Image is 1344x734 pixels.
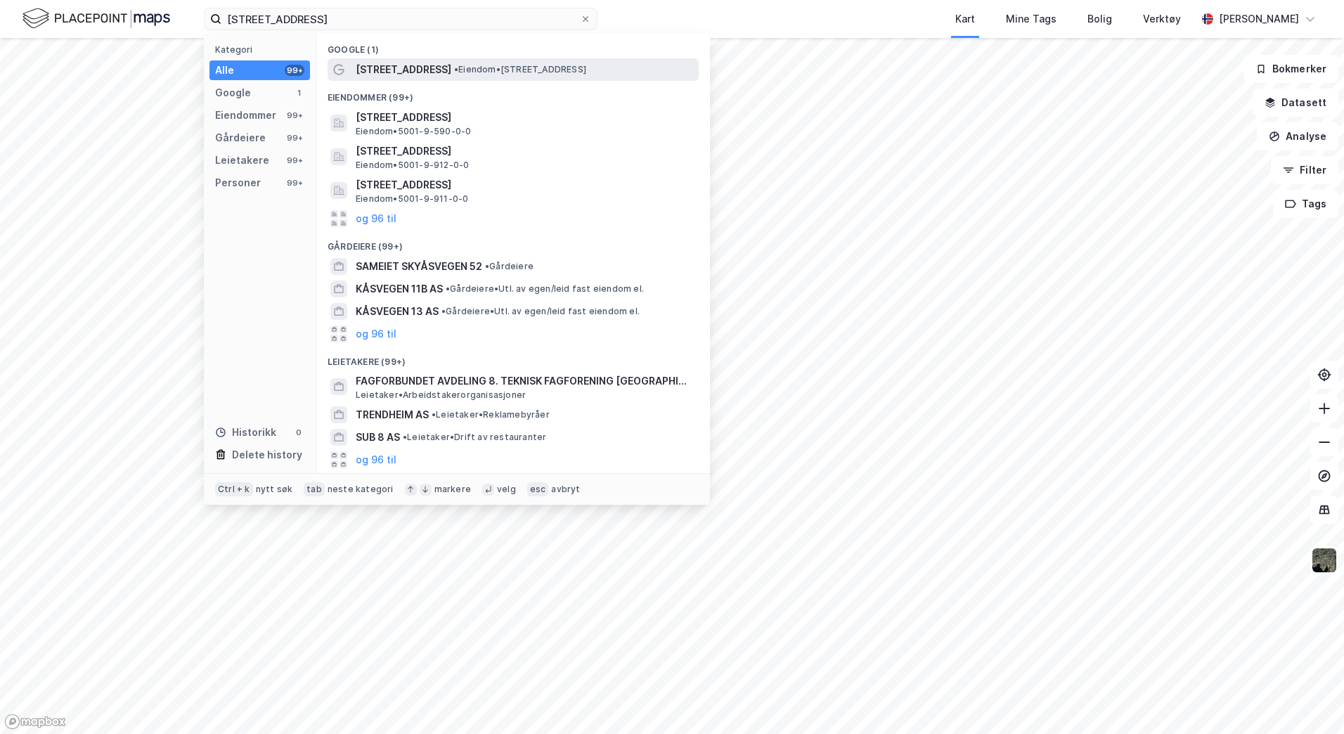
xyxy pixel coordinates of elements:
span: • [432,409,436,420]
span: KÅSVEGEN 11B AS [356,281,443,297]
span: SAMEIET SKYÅSVEGEN 52 [356,258,482,275]
div: nytt søk [256,484,293,495]
span: KÅSVEGEN 13 AS [356,303,439,320]
div: 99+ [285,110,304,121]
div: Kategori [215,44,310,55]
span: Eiendom • 5001-9-912-0-0 [356,160,469,171]
span: TRENDHEIM AS [356,406,429,423]
span: [STREET_ADDRESS] [356,61,451,78]
div: Mine Tags [1006,11,1057,27]
div: Kontrollprogram for chat [1274,667,1344,734]
span: Leietaker • Drift av restauranter [403,432,546,443]
div: Ctrl + k [215,482,253,496]
span: • [446,283,450,294]
span: Gårdeiere • Utl. av egen/leid fast eiendom el. [441,306,640,317]
div: 99+ [285,177,304,188]
span: [STREET_ADDRESS] [356,143,693,160]
span: • [403,432,407,442]
div: 99+ [285,132,304,143]
div: velg [497,484,516,495]
div: Kart [955,11,975,27]
div: tab [304,482,325,496]
span: [STREET_ADDRESS] [356,109,693,126]
div: Google [215,84,251,101]
div: neste kategori [328,484,394,495]
span: Leietaker • Arbeidstakerorganisasjoner [356,389,526,401]
a: Mapbox homepage [4,714,66,730]
div: 99+ [285,65,304,76]
span: Eiendom • 5001-9-590-0-0 [356,126,471,137]
span: • [485,261,489,271]
div: Gårdeiere (99+) [316,230,710,255]
div: markere [434,484,471,495]
button: Filter [1271,156,1338,184]
div: Personer [215,174,261,191]
div: Leietakere (99+) [316,345,710,371]
button: Analyse [1257,122,1338,150]
div: 1 [293,87,304,98]
span: Leietaker • Reklamebyråer [432,409,550,420]
span: SUB 8 AS [356,429,400,446]
div: Historikk [215,424,276,441]
div: Leietakere [215,152,269,169]
button: Bokmerker [1243,55,1338,83]
span: • [441,306,446,316]
span: FAGFORBUNDET AVDELING 8. TEKNISK FAGFORENING [GEOGRAPHIC_DATA] [356,373,693,389]
input: Søk på adresse, matrikkel, gårdeiere, leietakere eller personer [221,8,580,30]
div: 99+ [285,155,304,166]
iframe: Chat Widget [1274,667,1344,734]
div: Bolig [1087,11,1112,27]
img: logo.f888ab2527a4732fd821a326f86c7f29.svg [22,6,170,31]
span: Gårdeiere [485,261,534,272]
img: 9k= [1311,547,1338,574]
div: Eiendommer (99+) [316,81,710,106]
div: 0 [293,427,304,438]
span: • [454,64,458,75]
div: Personer (99+) [316,471,710,496]
div: Google (1) [316,33,710,58]
div: Eiendommer [215,107,276,124]
button: og 96 til [356,451,396,468]
button: og 96 til [356,326,396,342]
div: esc [527,482,549,496]
div: [PERSON_NAME] [1219,11,1299,27]
span: Eiendom • [STREET_ADDRESS] [454,64,586,75]
button: Tags [1273,190,1338,218]
span: Gårdeiere • Utl. av egen/leid fast eiendom el. [446,283,644,295]
div: avbryt [551,484,580,495]
div: Gårdeiere [215,129,266,146]
button: Datasett [1253,89,1338,117]
button: og 96 til [356,210,396,227]
span: [STREET_ADDRESS] [356,176,693,193]
div: Alle [215,62,234,79]
span: Eiendom • 5001-9-911-0-0 [356,193,468,205]
div: Delete history [232,446,302,463]
div: Verktøy [1143,11,1181,27]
